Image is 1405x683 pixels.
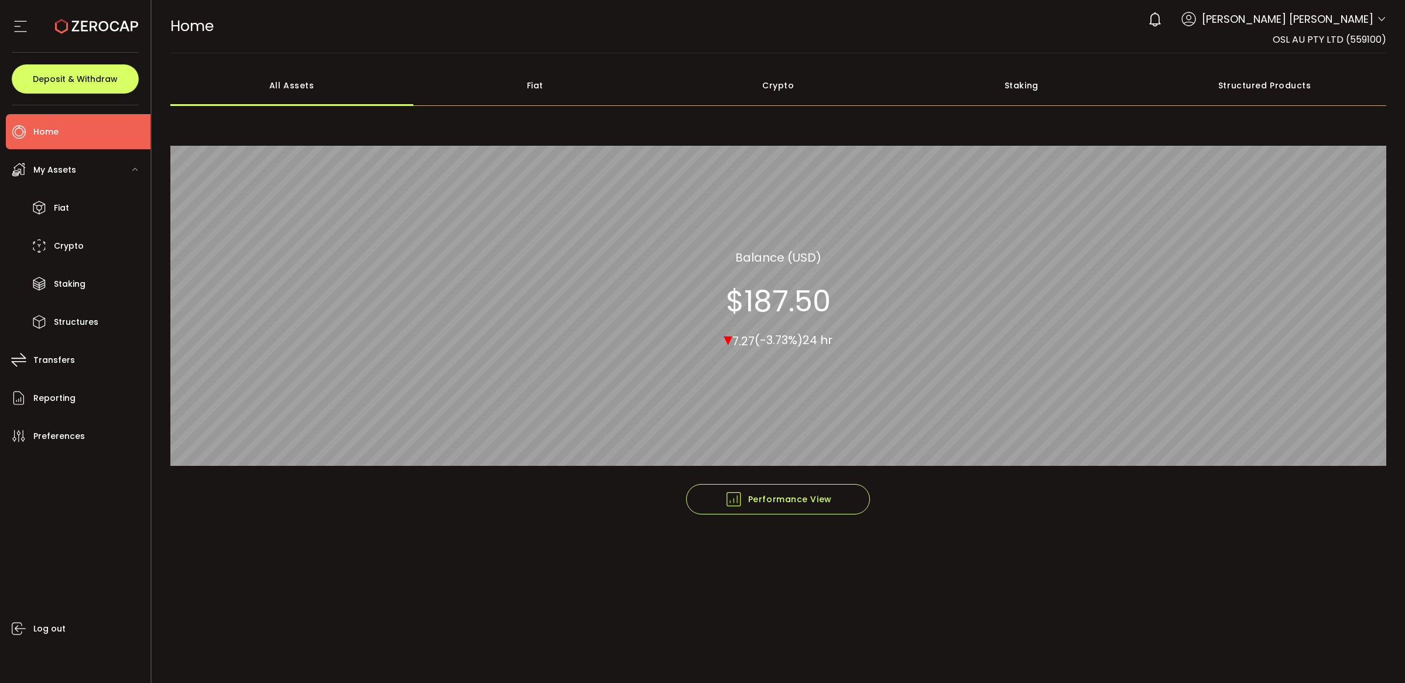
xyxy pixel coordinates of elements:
[735,248,821,266] section: Balance (USD)
[686,484,870,514] button: Performance View
[33,428,85,445] span: Preferences
[54,276,85,293] span: Staking
[33,162,76,179] span: My Assets
[170,65,414,106] div: All Assets
[755,332,803,348] span: (-3.73%)
[33,390,76,407] span: Reporting
[54,238,84,255] span: Crypto
[54,314,98,331] span: Structures
[900,65,1143,106] div: Staking
[33,123,59,140] span: Home
[170,16,214,36] span: Home
[54,200,69,217] span: Fiat
[33,75,118,83] span: Deposit & Withdraw
[12,64,139,94] button: Deposit & Withdraw
[803,332,832,348] span: 24 hr
[1143,65,1387,106] div: Structured Products
[413,65,657,106] div: Fiat
[1273,33,1386,46] span: OSL AU PTY LTD (559100)
[657,65,900,106] div: Crypto
[33,352,75,369] span: Transfers
[33,620,66,637] span: Log out
[725,490,832,508] span: Performance View
[732,332,755,349] span: 7.27
[1267,557,1405,683] iframe: Chat Widget
[724,326,732,351] span: ▾
[1202,11,1373,27] span: [PERSON_NAME] [PERSON_NAME]
[726,283,831,318] section: $187.50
